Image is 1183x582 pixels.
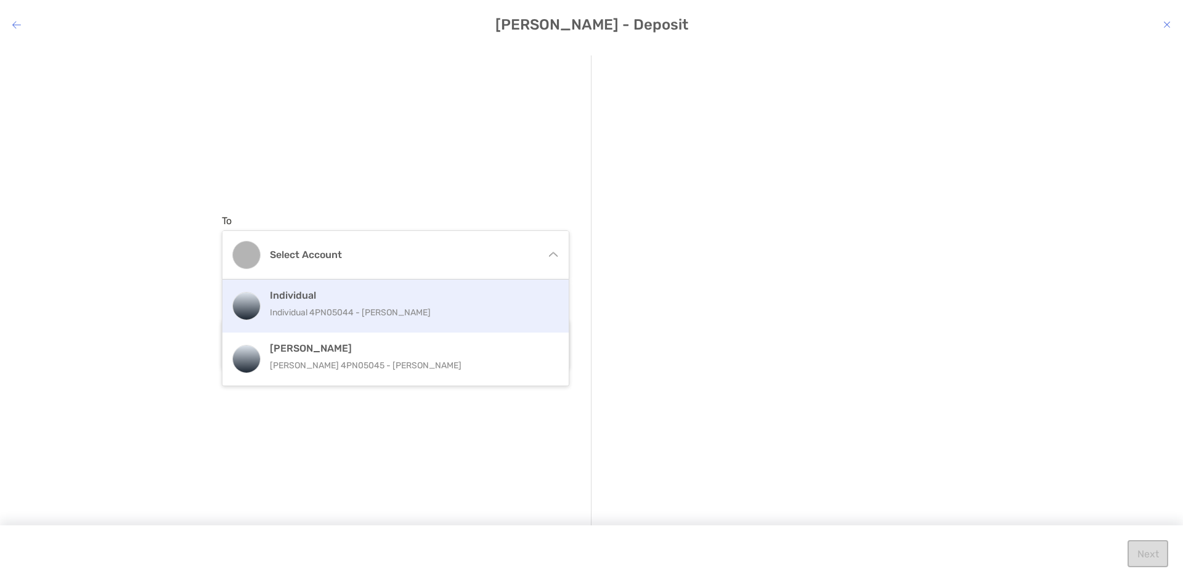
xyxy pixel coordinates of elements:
[270,358,548,373] p: [PERSON_NAME] 4PN05045 - [PERSON_NAME]
[233,346,260,373] img: Roth IRA
[270,249,536,261] h4: Select account
[270,289,548,301] h4: Individual
[233,293,260,320] img: Individual
[222,215,232,227] label: To
[270,305,548,320] p: Individual 4PN05044 - [PERSON_NAME]
[270,342,548,354] h4: [PERSON_NAME]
